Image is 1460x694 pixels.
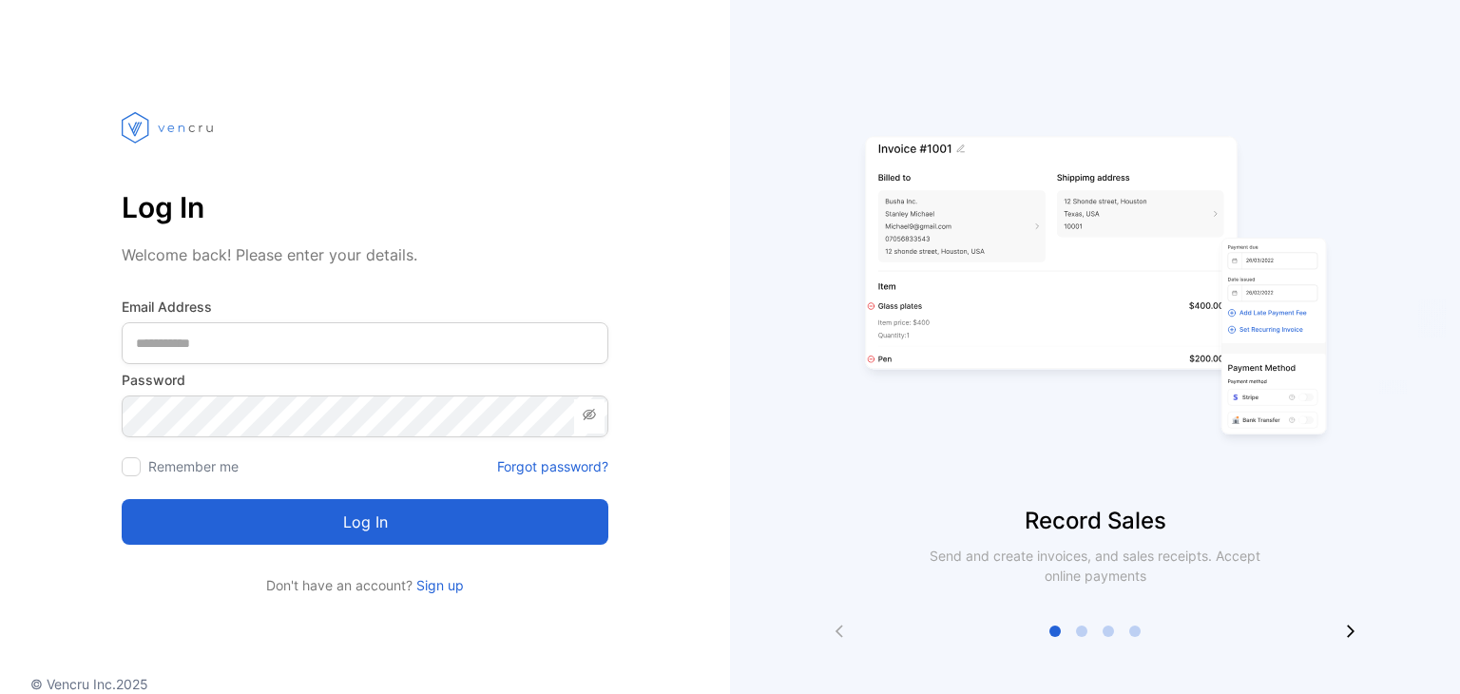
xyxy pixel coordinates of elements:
[912,546,1277,586] p: Send and create invoices, and sales receipts. Accept online payments
[122,297,608,317] label: Email Address
[148,458,239,474] label: Remember me
[122,499,608,545] button: Log in
[122,184,608,230] p: Log In
[122,575,608,595] p: Don't have an account?
[857,76,1333,504] img: slider image
[122,243,608,266] p: Welcome back! Please enter your details.
[122,76,217,179] img: vencru logo
[497,456,608,476] a: Forgot password?
[122,370,608,390] label: Password
[730,504,1460,538] p: Record Sales
[413,577,464,593] a: Sign up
